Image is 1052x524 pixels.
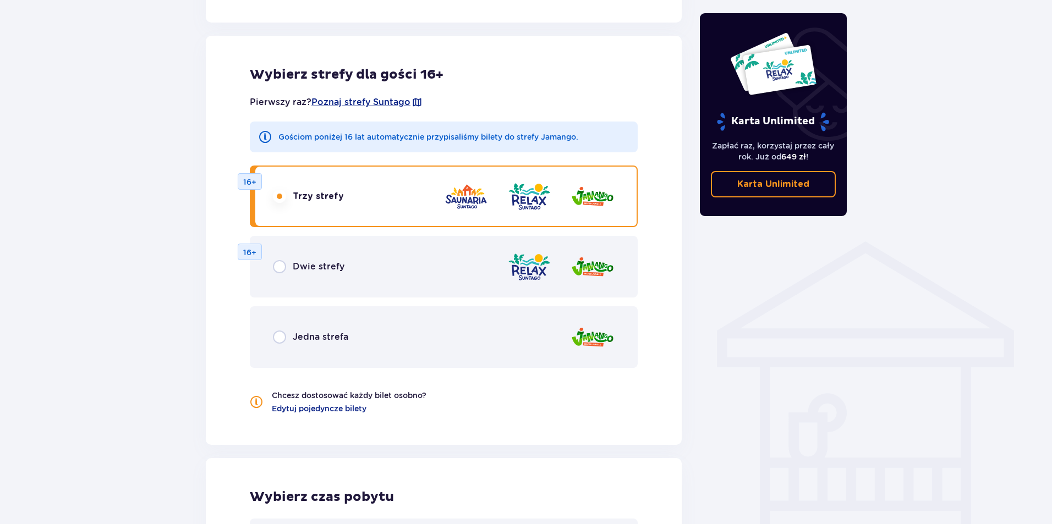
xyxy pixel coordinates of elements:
img: Relax [507,251,551,283]
p: Gościom poniżej 16 lat automatycznie przypisaliśmy bilety do strefy Jamango. [278,131,578,142]
p: 16+ [243,247,256,258]
p: Zapłać raz, korzystaj przez cały rok. Już od ! [711,140,836,162]
img: Jamango [571,322,615,353]
a: Edytuj pojedyncze bilety [272,403,366,414]
img: Saunaria [444,181,488,212]
span: Dwie strefy [293,261,344,273]
p: Pierwszy raz? [250,96,423,108]
h2: Wybierz strefy dla gości 16+ [250,67,638,83]
a: Karta Unlimited [711,171,836,197]
p: Chcesz dostosować każdy bilet osobno? [272,390,426,401]
img: Dwie karty całoroczne do Suntago z napisem 'UNLIMITED RELAX', na białym tle z tropikalnymi liśćmi... [730,32,817,96]
img: Jamango [571,251,615,283]
span: 649 zł [781,152,806,161]
p: 16+ [243,176,256,187]
p: Karta Unlimited [716,112,830,131]
img: Relax [507,181,551,212]
a: Poznaj strefy Suntago [311,96,410,108]
p: Karta Unlimited [737,178,809,190]
span: Jedna strefa [293,331,348,343]
h2: Wybierz czas pobytu [250,489,638,505]
span: Trzy strefy [293,190,344,202]
img: Jamango [571,181,615,212]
